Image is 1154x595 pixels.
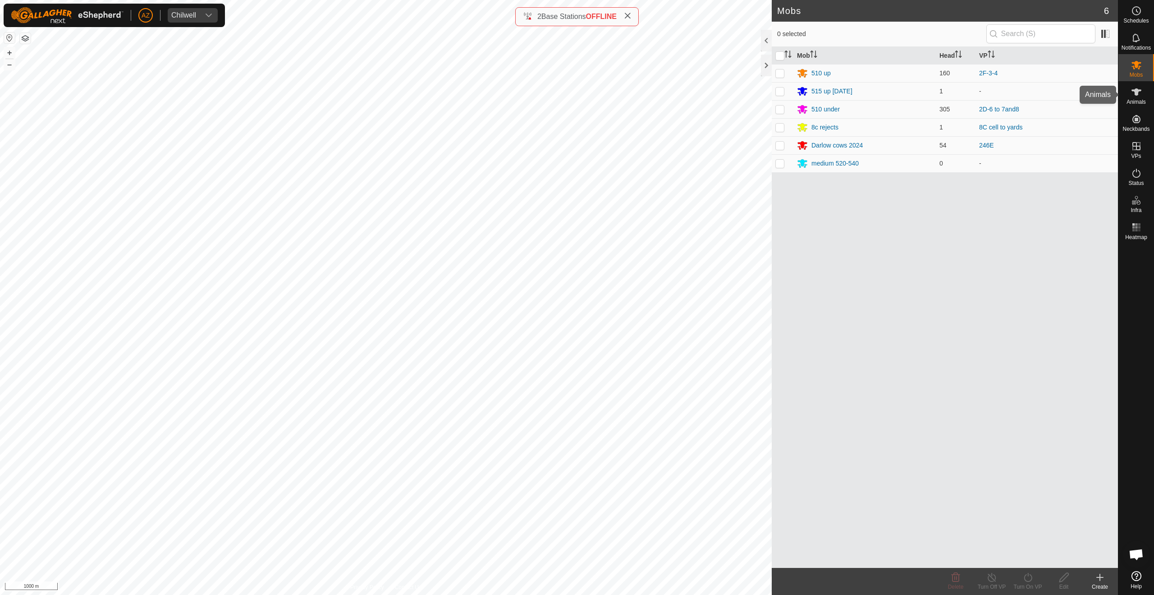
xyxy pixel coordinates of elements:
[936,47,975,65] th: Head
[1123,541,1150,568] div: Open chat
[1104,4,1109,18] span: 6
[171,12,196,19] div: Chilwell
[811,159,859,168] div: medium 520-540
[811,69,831,78] div: 510 up
[939,88,943,95] span: 1
[4,32,15,43] button: Reset Map
[811,105,840,114] div: 510 under
[975,47,1118,65] th: VP
[1131,584,1142,589] span: Help
[975,82,1118,100] td: -
[793,47,936,65] th: Mob
[1128,180,1144,186] span: Status
[811,87,852,96] div: 515 up [DATE]
[1010,583,1046,591] div: Turn On VP
[350,583,384,591] a: Privacy Policy
[948,584,964,590] span: Delete
[777,5,1104,16] h2: Mobs
[1118,567,1154,593] a: Help
[975,154,1118,172] td: -
[1131,208,1141,213] span: Infra
[1122,126,1149,132] span: Neckbands
[939,160,943,167] span: 0
[541,13,586,20] span: Base Stations
[810,52,817,59] p-sorticon: Activate to sort
[395,583,421,591] a: Contact Us
[988,52,995,59] p-sorticon: Activate to sort
[537,13,541,20] span: 2
[11,7,124,23] img: Gallagher Logo
[939,106,950,113] span: 305
[142,11,150,20] span: AZ
[777,29,986,39] span: 0 selected
[979,124,1022,131] a: 8C cell to yards
[168,8,200,23] span: Chilwell
[1125,235,1147,240] span: Heatmap
[955,52,962,59] p-sorticon: Activate to sort
[4,47,15,58] button: +
[939,69,950,77] span: 160
[1130,72,1143,78] span: Mobs
[1131,153,1141,159] span: VPs
[979,69,998,77] a: 2F-3-4
[586,13,617,20] span: OFFLINE
[200,8,218,23] div: dropdown trigger
[979,106,1019,113] a: 2D-6 to 7and8
[811,141,863,150] div: Darlow cows 2024
[939,124,943,131] span: 1
[1046,583,1082,591] div: Edit
[1082,583,1118,591] div: Create
[979,142,994,149] a: 246E
[20,33,31,44] button: Map Layers
[784,52,792,59] p-sorticon: Activate to sort
[4,59,15,70] button: –
[986,24,1095,43] input: Search (S)
[939,142,947,149] span: 54
[1123,18,1149,23] span: Schedules
[1127,99,1146,105] span: Animals
[974,583,1010,591] div: Turn Off VP
[811,123,838,132] div: 8c rejects
[1122,45,1151,51] span: Notifications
